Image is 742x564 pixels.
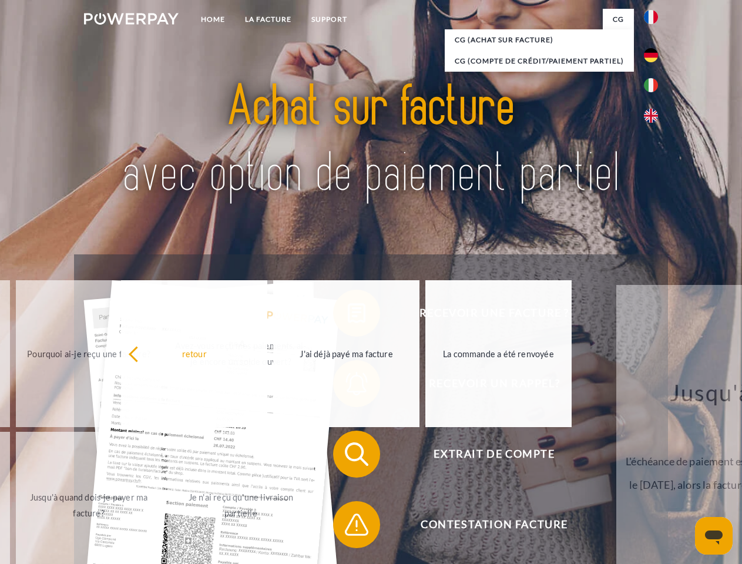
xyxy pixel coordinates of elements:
[644,78,658,92] img: it
[342,439,371,469] img: qb_search.svg
[174,489,307,521] div: Je n'ai reçu qu'une livraison partielle
[333,501,639,548] button: Contestation Facture
[84,13,179,25] img: logo-powerpay-white.svg
[235,9,301,30] a: LA FACTURE
[644,109,658,123] img: en
[695,517,733,555] iframe: Bouton de lancement de la fenêtre de messagerie
[280,345,412,361] div: J'ai déjà payé ma facture
[350,501,638,548] span: Contestation Facture
[350,431,638,478] span: Extrait de compte
[23,489,155,521] div: Jusqu'à quand dois-je payer ma facture?
[342,510,371,539] img: qb_warning.svg
[644,48,658,62] img: de
[445,29,634,51] a: CG (achat sur facture)
[23,345,155,361] div: Pourquoi ai-je reçu une facture?
[128,345,260,361] div: retour
[603,9,634,30] a: CG
[301,9,357,30] a: Support
[112,56,630,225] img: title-powerpay_fr.svg
[191,9,235,30] a: Home
[445,51,634,72] a: CG (Compte de crédit/paiement partiel)
[333,431,639,478] button: Extrait de compte
[432,345,565,361] div: La commande a été renvoyée
[644,10,658,24] img: fr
